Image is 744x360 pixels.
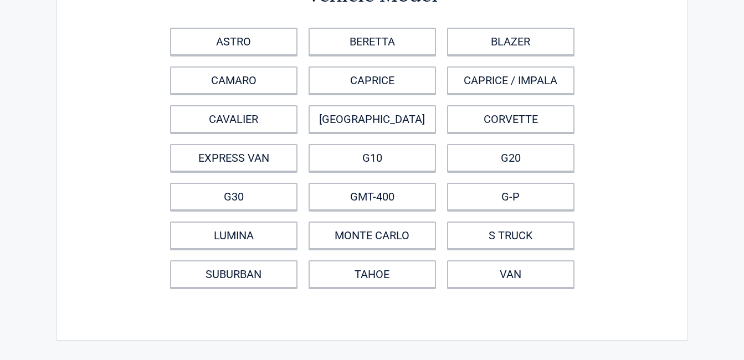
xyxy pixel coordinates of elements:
[309,222,436,249] a: MONTE CARLO
[309,105,436,133] a: [GEOGRAPHIC_DATA]
[170,183,297,210] a: G30
[170,260,297,288] a: SUBURBAN
[447,144,574,172] a: G20
[447,66,574,94] a: CAPRICE / IMPALA
[309,183,436,210] a: GMT-400
[170,144,297,172] a: EXPRESS VAN
[447,260,574,288] a: VAN
[447,28,574,55] a: BLAZER
[309,28,436,55] a: BERETTA
[309,66,436,94] a: CAPRICE
[309,260,436,288] a: TAHOE
[447,105,574,133] a: CORVETTE
[447,183,574,210] a: G-P
[170,222,297,249] a: LUMINA
[309,144,436,172] a: G10
[170,105,297,133] a: CAVALIER
[170,28,297,55] a: ASTRO
[447,222,574,249] a: S TRUCK
[170,66,297,94] a: CAMARO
